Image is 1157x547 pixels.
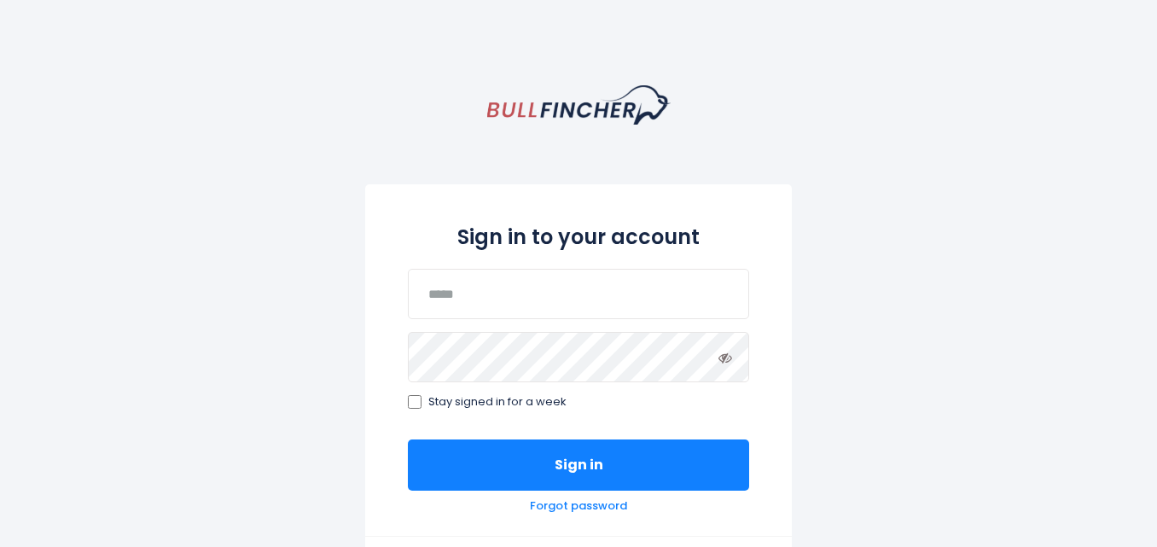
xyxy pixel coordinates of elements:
span: Stay signed in for a week [428,395,567,410]
a: Forgot password [530,499,627,514]
button: Sign in [408,439,749,491]
input: Stay signed in for a week [408,395,422,409]
a: homepage [487,85,671,125]
h2: Sign in to your account [408,222,749,252]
